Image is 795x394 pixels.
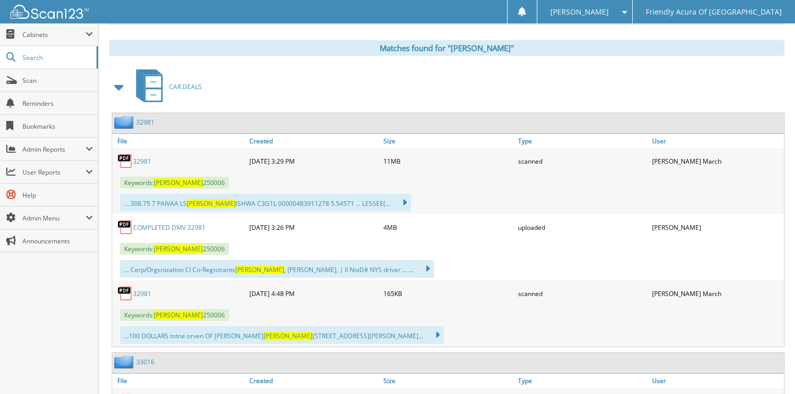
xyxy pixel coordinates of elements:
span: Announcements [22,237,93,245]
img: PDF.png [117,219,133,235]
div: ...100 DOLLARS totne orven OF [PERSON_NAME] [STREET_ADDRESS][PERSON_NAME]... [120,326,444,344]
span: Keywords: 250006 [120,243,229,255]
a: 33016 [136,358,154,366]
a: User [649,374,784,388]
a: CAR DEALS [130,66,202,107]
img: folder2.png [114,116,136,129]
span: Cabinets [22,30,86,39]
a: 32981 [133,289,151,298]
span: [PERSON_NAME] [550,9,609,15]
div: [PERSON_NAME] March [649,151,784,171]
a: Created [247,374,381,388]
div: ... Cerp/Orgsnization Cl Co-Registrants , [PERSON_NAME], | ll NoiD# NYS driver ... ... [120,260,434,278]
div: [DATE] 3:29 PM [247,151,381,171]
a: 32981 [133,157,151,166]
div: [DATE] 4:48 PM [247,283,381,304]
div: ... 308.75 7 PAIVAA LS ISHWA C3G1L 00000483911278 5.54571 ... LESSEE(... [120,194,411,212]
span: Admin Reports [22,145,86,154]
img: folder2.png [114,355,136,368]
a: COMPLETED DMV 32981 [133,223,206,232]
a: File [112,374,247,388]
span: Keywords: 250006 [120,309,229,321]
a: User [649,134,784,148]
div: 165KB [381,283,515,304]
div: [DATE] 3:26 PM [247,217,381,238]
div: [PERSON_NAME] [649,217,784,238]
span: Scan [22,76,93,85]
span: Admin Menu [22,214,86,223]
span: Friendly Acura Of [GEOGRAPHIC_DATA] [646,9,782,15]
span: [PERSON_NAME] [154,311,203,319]
div: 4MB [381,217,515,238]
span: [PERSON_NAME] [154,178,203,187]
iframe: Chat Widget [743,344,795,394]
span: [PERSON_NAME] [154,244,203,253]
span: [PERSON_NAME] [187,199,236,208]
a: Type [515,374,650,388]
img: PDF.png [117,153,133,169]
a: Created [247,134,381,148]
img: scan123-logo-white.svg [10,5,89,19]
span: [PERSON_NAME] [263,331,312,340]
span: Help [22,191,93,200]
span: Search [22,53,91,62]
span: User Reports [22,168,86,177]
div: uploaded [515,217,650,238]
span: Reminders [22,99,93,108]
span: [PERSON_NAME] [235,265,284,274]
a: Size [381,374,515,388]
a: Size [381,134,515,148]
span: Bookmarks [22,122,93,131]
div: scanned [515,283,650,304]
div: scanned [515,151,650,171]
img: PDF.png [117,286,133,301]
span: CAR DEALS [169,82,202,91]
a: 32981 [136,118,154,127]
a: File [112,134,247,148]
div: Matches found for "[PERSON_NAME]" [109,40,785,56]
div: 11MB [381,151,515,171]
div: [PERSON_NAME] March [649,283,784,304]
span: Keywords: 250006 [120,177,229,189]
a: Type [515,134,650,148]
